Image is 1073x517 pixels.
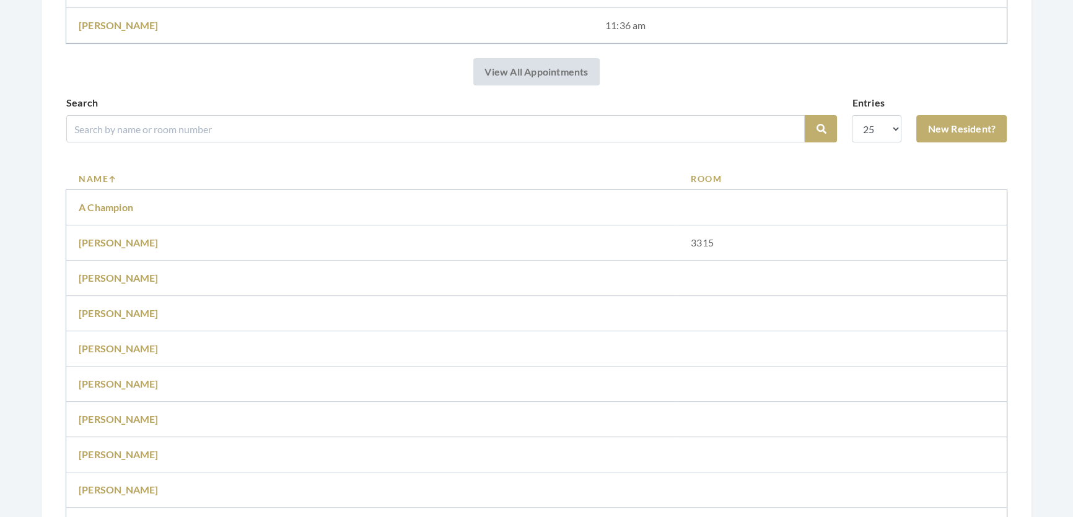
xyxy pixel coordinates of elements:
[593,8,1007,43] td: 11:36 am
[473,58,599,85] a: View All Appointments
[79,19,159,31] a: [PERSON_NAME]
[916,115,1007,142] a: New Resident?
[79,307,159,319] a: [PERSON_NAME]
[66,115,805,142] input: Search by name or room number
[79,448,159,460] a: [PERSON_NAME]
[852,95,884,110] label: Entries
[79,201,133,213] a: A Champion
[691,172,994,185] a: Room
[66,95,98,110] label: Search
[79,484,159,495] a: [PERSON_NAME]
[79,413,159,425] a: [PERSON_NAME]
[79,378,159,389] a: [PERSON_NAME]
[678,225,1007,261] td: 3315
[79,342,159,354] a: [PERSON_NAME]
[79,237,159,248] a: [PERSON_NAME]
[79,272,159,284] a: [PERSON_NAME]
[79,172,666,185] a: Name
